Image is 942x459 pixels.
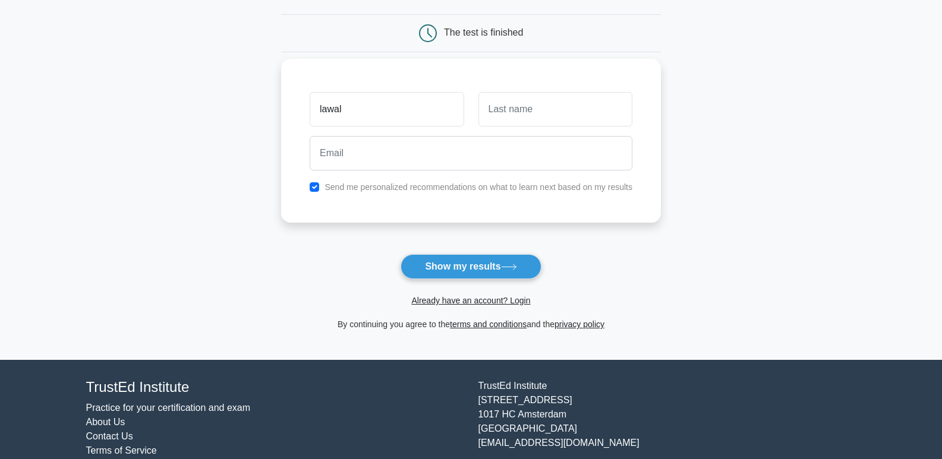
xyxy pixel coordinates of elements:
a: terms and conditions [450,319,527,329]
input: Email [310,136,632,170]
label: Send me personalized recommendations on what to learn next based on my results [324,182,632,192]
button: Show my results [401,254,541,279]
a: Contact Us [86,431,133,441]
a: About Us [86,417,125,427]
a: Already have an account? Login [411,296,530,305]
a: Terms of Service [86,445,157,455]
a: Practice for your certification and exam [86,403,251,413]
div: The test is finished [444,27,523,37]
h4: TrustEd Institute [86,379,464,396]
input: Last name [478,92,632,126]
input: First name [310,92,464,126]
a: privacy policy [555,319,604,329]
div: By continuing you agree to the and the [274,317,668,331]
